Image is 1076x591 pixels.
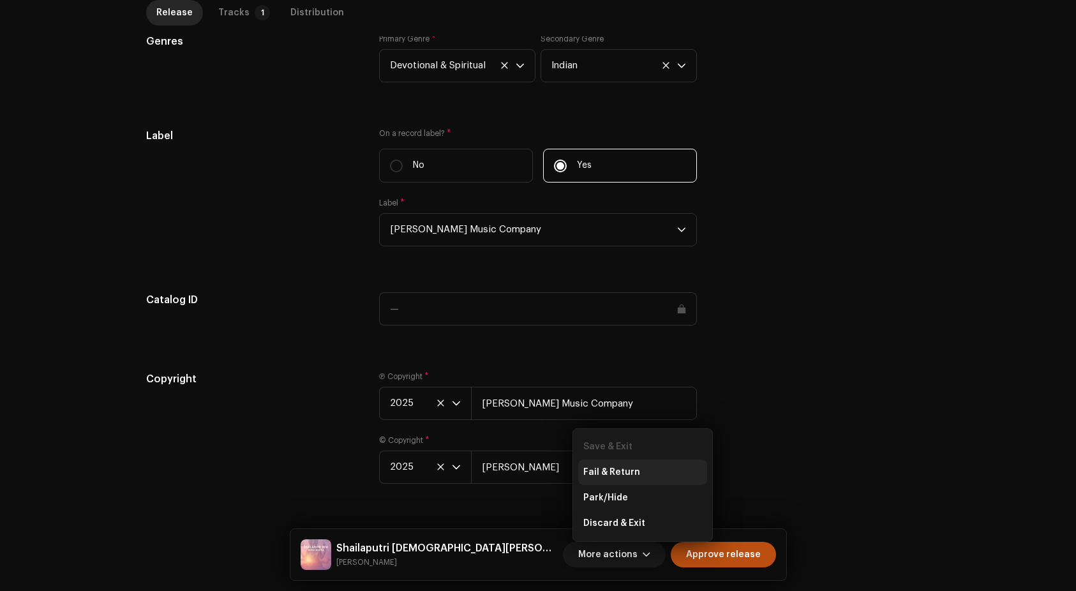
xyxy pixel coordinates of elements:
[379,371,429,382] label: Ⓟ Copyright
[583,518,645,528] span: Discard & Exit
[516,50,525,82] div: dropdown trigger
[390,214,677,246] span: Goutham Vincent Music Company
[671,542,776,567] button: Approve release
[336,541,558,556] h5: Shailaputri Durga Devi Mantra
[578,542,638,567] span: More actions
[541,34,604,44] label: Secondary Genre
[577,159,592,172] p: Yes
[563,542,666,567] button: More actions
[471,451,697,484] input: e.g. Publisher LLC
[379,198,405,208] label: Label
[677,214,686,246] div: dropdown trigger
[686,542,761,567] span: Approve release
[390,451,452,483] span: 2025
[379,128,697,138] label: On a record label?
[301,539,331,570] img: 93117cdb-0795-4705-9915-f5328dc7c502
[390,50,516,82] span: Devotional & Spiritual
[551,50,677,82] span: Indian
[583,467,640,477] span: Fail & Return
[146,128,359,144] h5: Label
[677,50,686,82] div: dropdown trigger
[379,34,436,44] label: Primary Genre
[471,387,697,420] input: e.g. Label LLC
[413,159,424,172] p: No
[452,451,461,483] div: dropdown trigger
[452,387,461,419] div: dropdown trigger
[583,493,628,503] span: Park/Hide
[336,556,558,569] small: Shailaputri Durga Devi Mantra
[146,371,359,387] h5: Copyright
[390,387,452,419] span: 2025
[379,292,697,325] input: —
[146,292,359,308] h5: Catalog ID
[146,34,359,49] h5: Genres
[379,435,430,445] label: © Copyright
